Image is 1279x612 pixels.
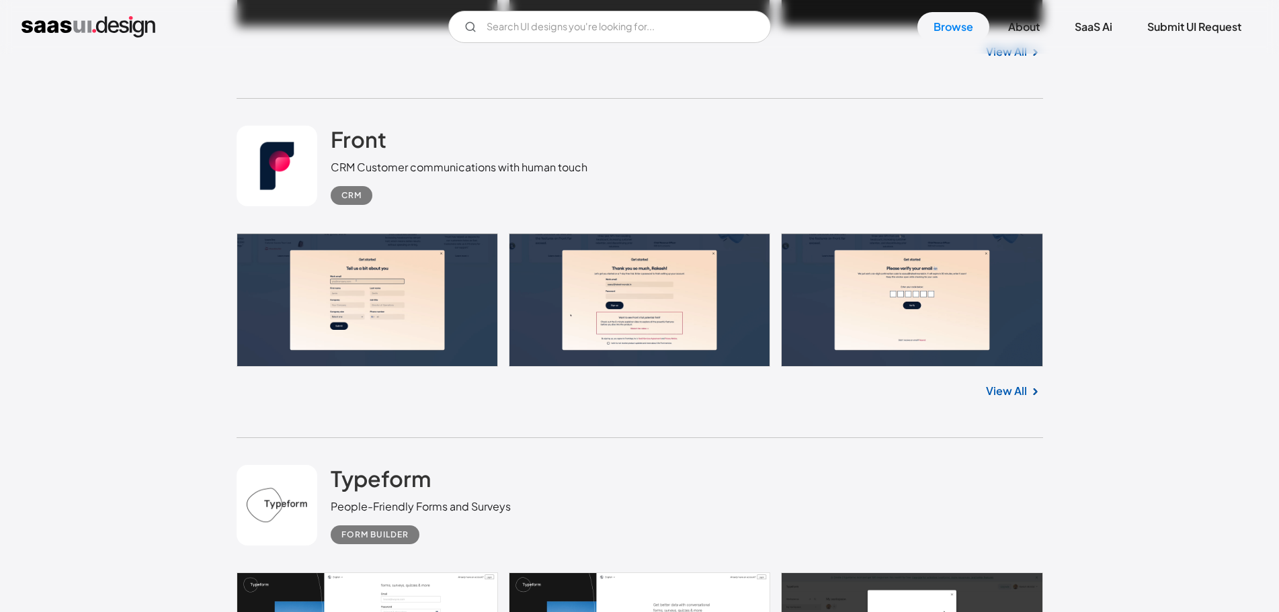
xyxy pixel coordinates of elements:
[331,465,431,498] a: Typeform
[331,498,511,515] div: People-Friendly Forms and Surveys
[992,12,1056,42] a: About
[448,11,771,43] form: Email Form
[1059,12,1128,42] a: SaaS Ai
[1131,12,1257,42] a: Submit UI Request
[341,527,409,543] div: Form Builder
[331,159,587,175] div: CRM Customer communications with human touch
[22,16,155,38] a: home
[986,383,1027,399] a: View All
[331,126,386,152] h2: Front
[448,11,771,43] input: Search UI designs you're looking for...
[331,126,386,159] a: Front
[331,465,431,492] h2: Typeform
[341,187,362,204] div: CRM
[917,12,989,42] a: Browse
